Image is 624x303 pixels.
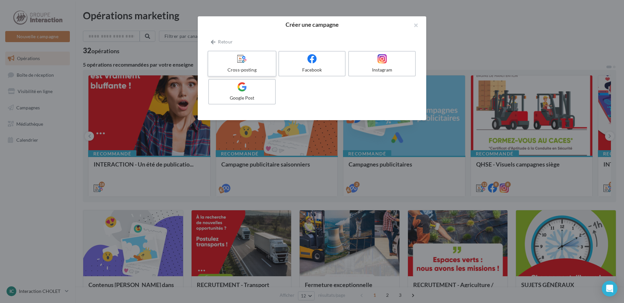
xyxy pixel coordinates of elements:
div: Open Intercom Messenger [602,281,617,296]
button: Retour [208,38,235,46]
div: Cross-posting [211,67,273,73]
div: Facebook [282,67,343,73]
div: Instagram [351,67,413,73]
div: Google Post [211,95,273,101]
h2: Créer une campagne [208,22,416,27]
